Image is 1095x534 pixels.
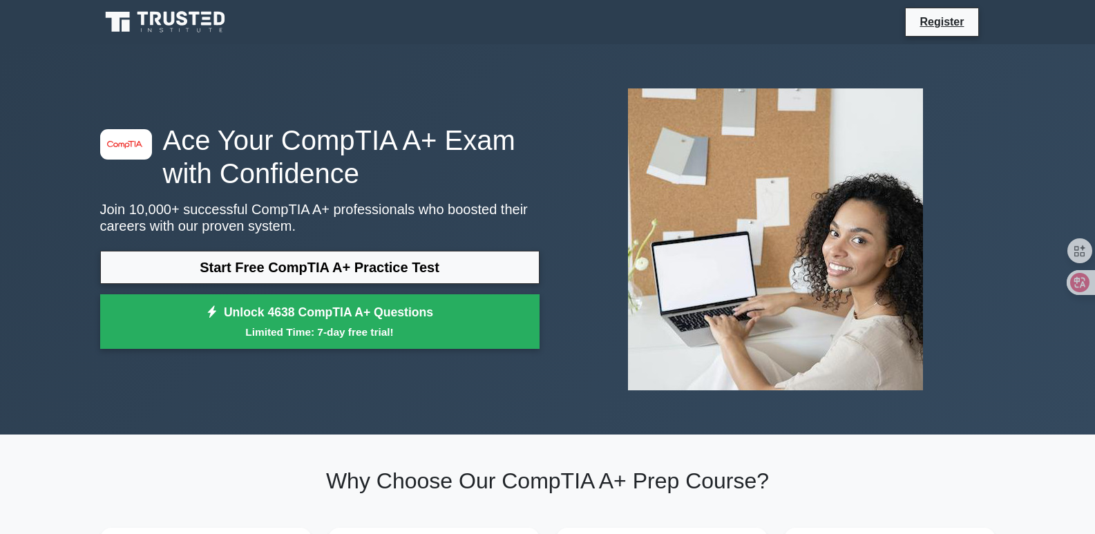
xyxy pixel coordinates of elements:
a: Register [911,13,972,30]
h1: Ace Your CompTIA A+ Exam with Confidence [100,124,540,190]
p: Join 10,000+ successful CompTIA A+ professionals who boosted their careers with our proven system. [100,201,540,234]
h2: Why Choose Our CompTIA A+ Prep Course? [100,468,996,494]
a: Unlock 4638 CompTIA A+ QuestionsLimited Time: 7-day free trial! [100,294,540,350]
small: Limited Time: 7-day free trial! [117,324,522,340]
a: Start Free CompTIA A+ Practice Test [100,251,540,284]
